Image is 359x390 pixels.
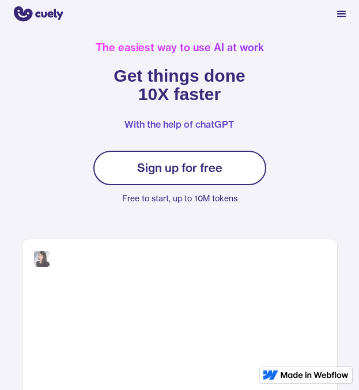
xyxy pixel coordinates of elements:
a: Sign up for free [93,151,266,185]
p: With the help of chatGPT [124,115,235,133]
p: Free to start, up to 10M tokens [93,191,266,206]
h1: Get things done 10X faster [114,67,245,104]
img: Made in Webflow [281,372,349,378]
div: menu [330,3,353,26]
div: The easiest way to use AI at work [96,43,264,53]
div: Sign up for free [137,161,222,175]
a: home [6,5,63,24]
